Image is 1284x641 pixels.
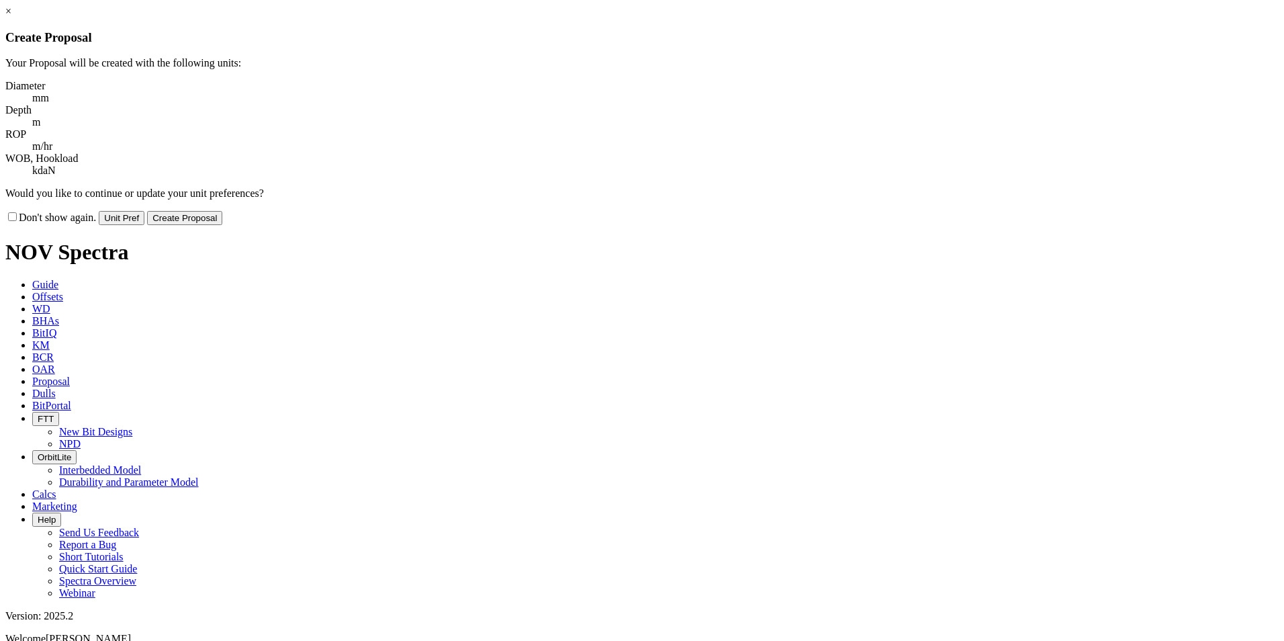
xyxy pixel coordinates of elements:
a: Durability and Parameter Model [59,476,199,488]
dd: kdaN [32,165,1279,177]
dt: ROP [5,128,1279,140]
span: Offsets [32,291,63,302]
button: Unit Pref [99,211,144,225]
p: Your Proposal will be created with the following units: [5,57,1279,69]
input: Don't show again. [8,212,17,221]
dt: Diameter [5,80,1279,92]
span: BitPortal [32,400,71,411]
span: Calcs [32,488,56,500]
a: Interbedded Model [59,464,141,476]
p: Would you like to continue or update your unit preferences? [5,187,1279,200]
a: Short Tutorials [59,551,124,562]
span: OrbitLite [38,452,71,462]
a: Report a Bug [59,539,116,550]
span: Help [38,515,56,525]
dt: WOB, Hookload [5,153,1279,165]
a: NPD [59,438,81,450]
span: Guide [32,279,58,290]
span: FTT [38,414,54,424]
span: Proposal [32,376,70,387]
span: BHAs [32,315,59,327]
span: BitIQ [32,327,56,339]
a: Webinar [59,587,95,599]
h1: NOV Spectra [5,240,1279,265]
span: Marketing [32,501,77,512]
div: Version: 2025.2 [5,610,1279,622]
span: KM [32,339,50,351]
h3: Create Proposal [5,30,1279,45]
a: × [5,5,11,17]
dt: Depth [5,104,1279,116]
a: New Bit Designs [59,426,132,437]
span: Dulls [32,388,56,399]
dd: m [32,116,1279,128]
dd: mm [32,92,1279,104]
span: WD [32,303,50,314]
span: BCR [32,351,54,363]
label: Don't show again. [5,212,96,223]
button: Create Proposal [147,211,222,225]
a: Send Us Feedback [59,527,139,538]
span: OAR [32,364,55,375]
a: Spectra Overview [59,575,136,587]
dd: m/hr [32,140,1279,153]
a: Quick Start Guide [59,563,137,574]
